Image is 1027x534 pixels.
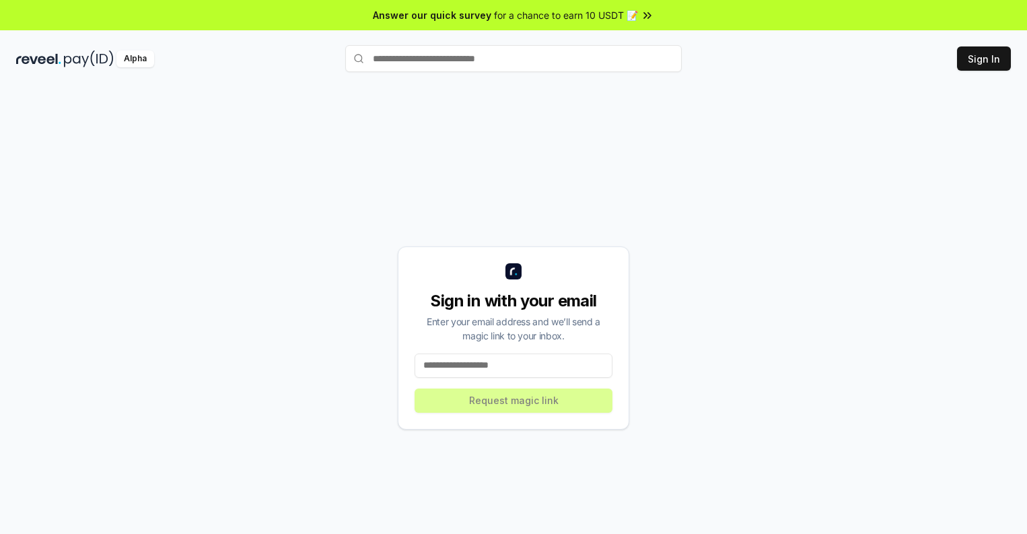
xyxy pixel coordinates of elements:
[64,51,114,67] img: pay_id
[957,46,1011,71] button: Sign In
[415,290,612,312] div: Sign in with your email
[373,8,491,22] span: Answer our quick survey
[16,51,61,67] img: reveel_dark
[505,263,522,279] img: logo_small
[494,8,638,22] span: for a chance to earn 10 USDT 📝
[415,314,612,343] div: Enter your email address and we’ll send a magic link to your inbox.
[116,51,154,67] div: Alpha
